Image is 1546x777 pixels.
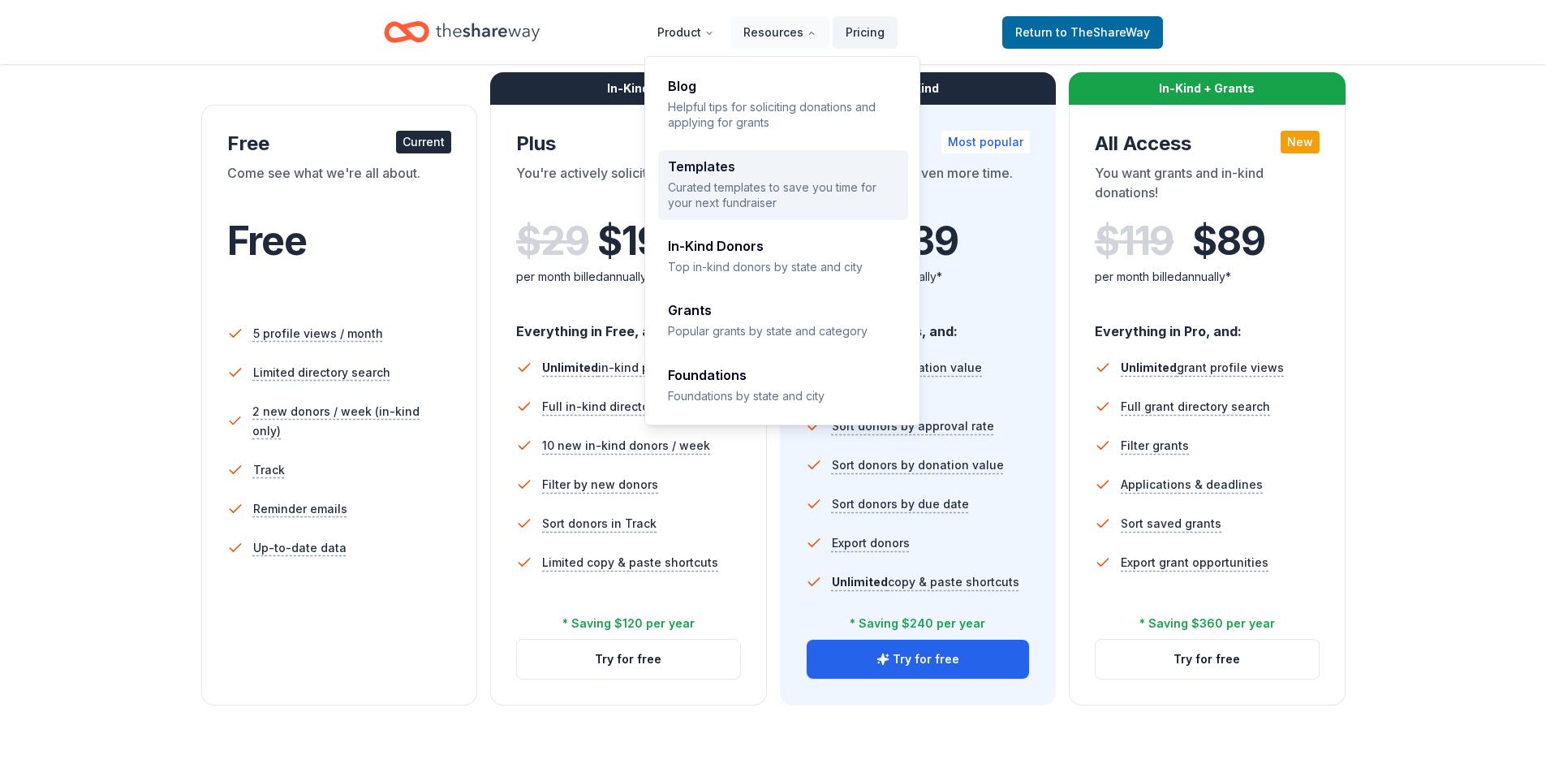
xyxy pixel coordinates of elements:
span: Up-to-date data [253,538,347,558]
span: Return [1015,23,1150,42]
span: grant profile views [1121,360,1284,374]
span: Limited copy & paste shortcuts [542,553,718,572]
span: Sort saved grants [1121,514,1221,533]
div: All Access [1095,131,1320,157]
div: In-Kind Donors [668,240,898,253]
span: Track [253,460,285,480]
div: Plus [516,131,741,157]
span: 5 profile views / month [253,324,383,343]
div: Most popular [941,131,1030,153]
span: Free [227,217,307,265]
div: In-Kind + Grants [1069,72,1346,105]
button: Product [644,16,727,49]
div: Resources [645,57,921,426]
p: Helpful tips for soliciting donations and applying for grants [668,99,898,131]
span: to TheShareWay [1056,25,1150,39]
span: Sort donors by due date [832,494,969,514]
nav: Main [644,13,898,51]
a: BlogHelpful tips for soliciting donations and applying for grants [658,70,908,140]
div: Current [396,131,451,153]
button: Try for free [517,640,740,679]
span: Export grant opportunities [1121,553,1268,572]
span: Export donors [832,533,910,553]
a: TemplatesCurated templates to save you time for your next fundraiser [658,150,908,221]
span: Unlimited [542,360,598,374]
span: Reminder emails [253,499,347,519]
a: In-Kind DonorsTop in-kind donors by state and city [658,230,908,284]
div: Free [227,131,452,157]
span: Applications & deadlines [1121,475,1263,494]
span: $ 89 [1192,218,1264,264]
a: Returnto TheShareWay [1002,16,1163,49]
span: Approval & donation value insights [831,358,1030,397]
span: in-kind profile views [542,360,716,374]
div: In-Kind [490,72,767,105]
div: Everything in Free, and: [516,308,741,342]
span: Full in-kind directory search [542,397,702,417]
div: New [1281,131,1320,153]
div: * Saving $360 per year [1139,614,1275,633]
span: Filter grants [1121,436,1189,455]
a: GrantsPopular grants by state and category [658,294,908,348]
button: Try for free [807,640,1030,679]
div: Grants [668,304,898,317]
div: per month billed annually* [516,267,741,287]
div: Templates [668,160,898,173]
a: FoundationsFoundations by state and city [658,359,908,413]
span: Unlimited [1121,360,1177,374]
div: Everything in Pro, and: [1095,308,1320,342]
div: You want grants and in-kind donations! [1095,163,1320,209]
span: 10 new in-kind donors / week [542,436,710,455]
div: You're actively soliciting donations. [516,163,741,209]
span: Sort donors by donation value [832,455,1004,475]
div: per month billed annually* [1095,267,1320,287]
p: Top in-kind donors by state and city [668,259,898,274]
span: Filter by new donors [542,475,658,494]
p: Foundations by state and city [668,388,898,404]
a: Pricing [833,16,898,49]
span: copy & paste shortcuts [832,575,1019,589]
span: Unlimited [832,575,888,589]
span: Limited directory search [253,363,390,382]
div: Blog [668,80,898,93]
div: Foundations [668,369,898,382]
p: Popular grants by state and category [668,323,898,339]
div: * Saving $120 per year [562,614,695,633]
span: 2 new donors / week (in-kind only) [252,402,451,441]
span: Full grant directory search [1121,397,1270,417]
span: $ 39 [887,218,958,264]
span: Sort donors in Track [542,514,657,533]
p: Curated templates to save you time for your next fundraiser [668,179,898,211]
a: Home [384,13,540,51]
button: Try for free [1096,640,1319,679]
div: * Saving $240 per year [850,614,985,633]
button: Resources [730,16,829,49]
span: Sort donors by approval rate [832,417,994,436]
div: Come see what we're all about. [227,163,452,209]
span: $ 19 [597,218,661,264]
